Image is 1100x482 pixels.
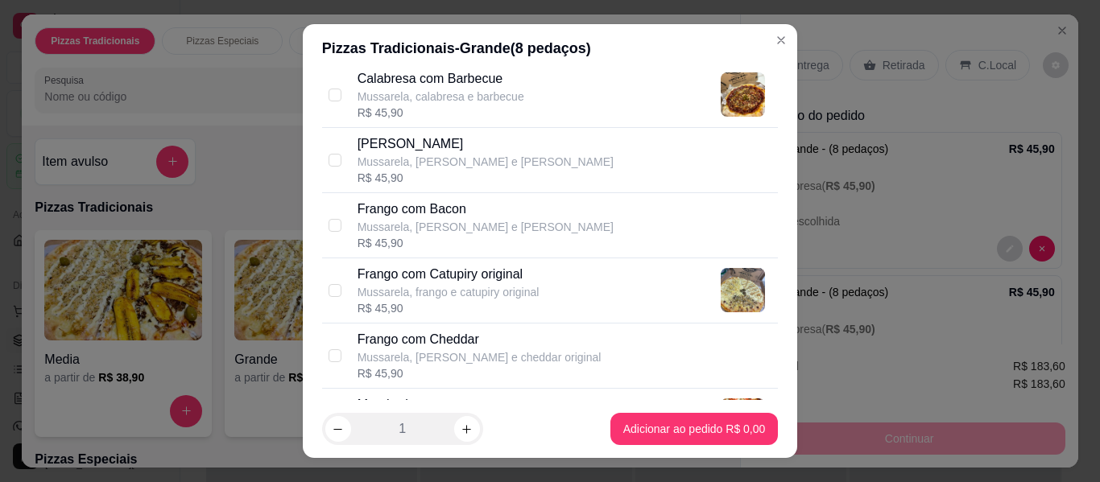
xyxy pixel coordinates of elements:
img: product-image [721,268,765,312]
button: Close [768,27,794,53]
p: Mussarela, calabresa e barbecue [358,89,524,105]
p: Calabresa com Barbecue [358,69,524,89]
button: Adicionar ao pedido R$ 0,00 [610,413,779,445]
p: 1 [399,419,406,439]
p: Mussarela, [PERSON_NAME] e [PERSON_NAME] [358,154,614,170]
div: R$ 45,90 [358,300,540,316]
img: product-image [721,398,765,443]
div: Pizzas Tradicionais - Grande ( 8 pedaços) [322,37,779,60]
button: decrease-product-quantity [325,416,351,442]
div: R$ 45,90 [358,170,614,186]
div: R$ 45,90 [358,105,524,121]
p: Mussarela, frango e catupiry original [358,284,540,300]
p: Mussarela, [PERSON_NAME] e cheddar original [358,349,602,365]
p: Frango com Bacon [358,200,614,219]
div: R$ 45,90 [358,365,602,381]
button: increase-product-quantity [454,416,480,442]
p: Margherita [358,395,518,414]
div: R$ 45,90 [358,235,614,251]
img: product-image [721,72,765,117]
p: Frango com Catupiry original [358,265,540,284]
p: [PERSON_NAME] [358,134,614,154]
p: Frango com Cheddar [358,330,602,349]
p: Mussarela, [PERSON_NAME] e [PERSON_NAME] [358,219,614,235]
